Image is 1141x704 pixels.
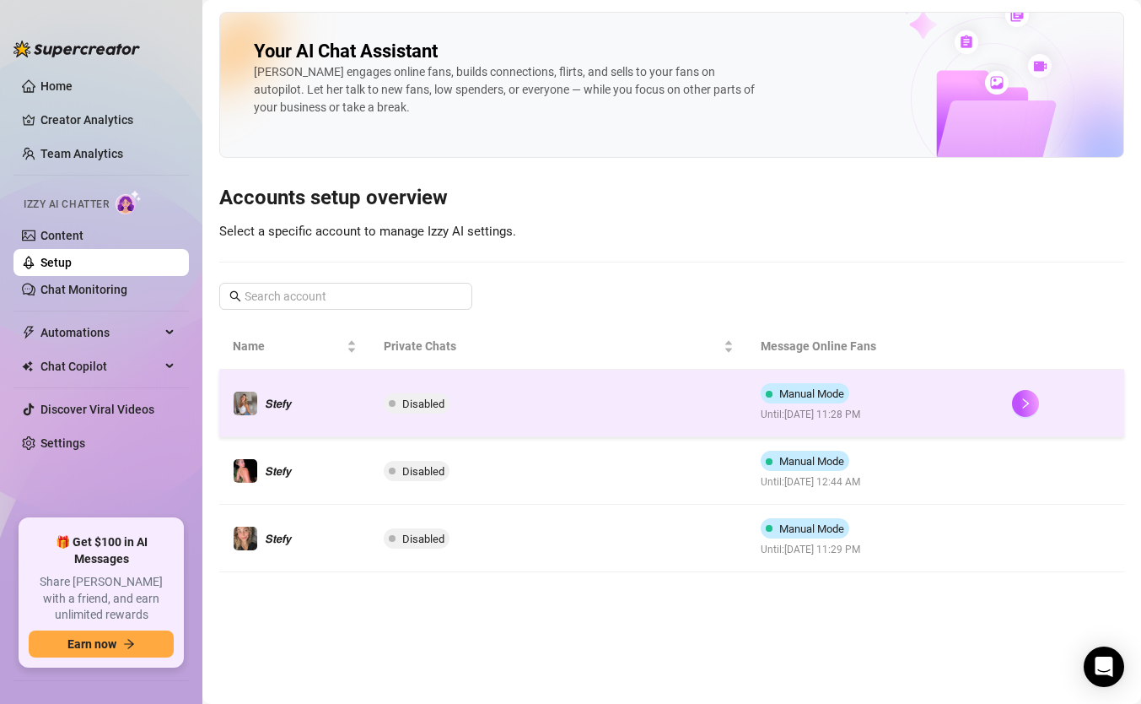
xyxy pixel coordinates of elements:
button: Earn nowarrow-right [29,631,174,658]
span: Name [233,337,343,355]
span: Until: [DATE] 12:44 AM [761,474,860,490]
span: thunderbolt [22,326,35,339]
img: 𝙎𝙩𝙚𝙛𝙮 [234,392,257,415]
a: Home [40,79,73,93]
span: arrow-right [123,638,135,650]
a: Creator Analytics [40,106,175,133]
a: Team Analytics [40,147,123,160]
span: Manual Mode [779,387,844,400]
div: Open Intercom Messenger [1084,647,1124,687]
a: Chat Monitoring [40,283,127,296]
span: right [1020,398,1031,409]
span: Earn now [67,637,116,651]
img: Chat Copilot [22,360,33,372]
span: Automations [40,319,160,346]
span: 𝙎𝙩𝙚𝙛𝙮 [265,464,291,478]
span: Chat Copilot [40,353,160,380]
span: search [229,290,241,302]
a: Content [40,229,83,242]
span: 🎁 Get $100 in AI Messages [29,534,174,567]
div: [PERSON_NAME] engages online fans, builds connections, flirts, and sells to your fans on autopilo... [254,63,760,116]
img: 𝙎𝙩𝙚𝙛𝙮 [234,459,257,483]
input: Search account [245,287,449,306]
h3: Accounts setup overview [219,185,1124,212]
span: Disabled [402,533,444,545]
span: Share [PERSON_NAME] with a friend, and earn unlimited rewards [29,574,174,624]
span: Until: [DATE] 11:29 PM [761,542,860,558]
th: Message Online Fans [747,323,998,370]
span: Manual Mode [779,523,844,535]
img: logo-BBDzfeDw.svg [13,41,140,57]
img: AI Chatter [116,190,142,214]
span: Disabled [402,398,444,410]
span: Select a specific account to manage Izzy AI settings. [219,224,516,239]
a: Settings [40,436,85,450]
th: Private Chats [370,323,747,370]
a: Setup [40,256,72,269]
th: Name [219,323,370,370]
span: Until: [DATE] 11:28 PM [761,407,860,423]
a: Discover Viral Videos [40,403,154,416]
button: right [1012,390,1039,417]
span: Disabled [402,465,444,478]
span: 𝙎𝙩𝙚𝙛𝙮 [265,397,291,410]
span: Private Chats [384,337,720,355]
h2: Your AI Chat Assistant [254,40,438,63]
span: 𝙎𝙩𝙚𝙛𝙮 [265,532,291,545]
span: Manual Mode [779,455,844,468]
img: 𝙎𝙩𝙚𝙛𝙮 [234,527,257,550]
span: Izzy AI Chatter [24,197,109,213]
